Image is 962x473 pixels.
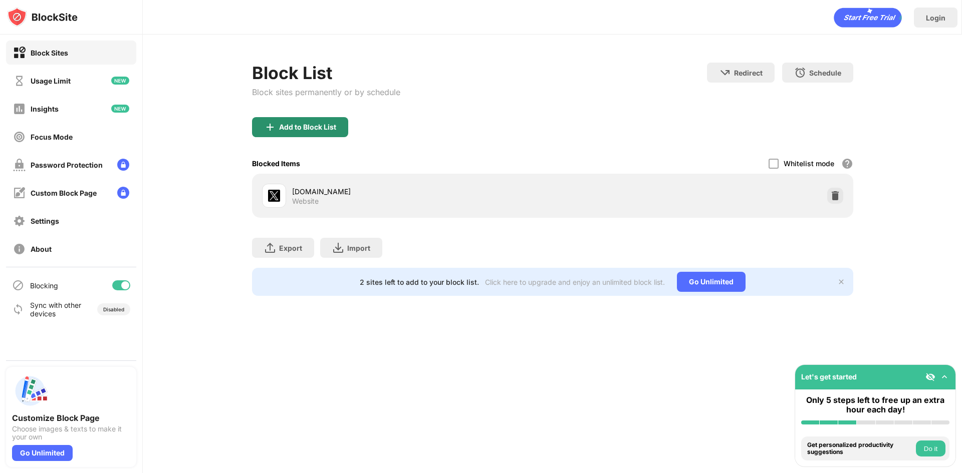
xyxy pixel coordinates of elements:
[252,159,300,168] div: Blocked Items
[801,372,857,381] div: Let's get started
[292,186,553,197] div: [DOMAIN_NAME]
[12,445,73,461] div: Go Unlimited
[677,272,746,292] div: Go Unlimited
[916,440,945,456] button: Do it
[31,217,59,225] div: Settings
[13,243,26,255] img: about-off.svg
[31,161,103,169] div: Password Protection
[784,159,834,168] div: Whitelist mode
[279,244,302,252] div: Export
[30,281,58,290] div: Blocking
[103,306,124,312] div: Disabled
[292,197,319,206] div: Website
[7,7,78,27] img: logo-blocksite.svg
[31,189,97,197] div: Custom Block Page
[12,279,24,291] img: blocking-icon.svg
[13,187,26,199] img: customize-block-page-off.svg
[252,87,400,97] div: Block sites permanently or by schedule
[12,303,24,315] img: sync-icon.svg
[926,14,945,22] div: Login
[12,425,130,441] div: Choose images & texts to make it your own
[111,77,129,85] img: new-icon.svg
[111,105,129,113] img: new-icon.svg
[801,395,949,414] div: Only 5 steps left to free up an extra hour each day!
[485,278,665,286] div: Click here to upgrade and enjoy an unlimited block list.
[279,123,336,131] div: Add to Block List
[834,8,902,28] div: animation
[31,49,68,57] div: Block Sites
[13,159,26,171] img: password-protection-off.svg
[31,77,71,85] div: Usage Limit
[809,69,841,77] div: Schedule
[12,373,48,409] img: push-custom-page.svg
[30,301,82,318] div: Sync with other devices
[837,278,845,286] img: x-button.svg
[12,413,130,423] div: Customize Block Page
[13,47,26,59] img: block-on.svg
[360,278,479,286] div: 2 sites left to add to your block list.
[925,372,935,382] img: eye-not-visible.svg
[31,245,52,253] div: About
[252,63,400,83] div: Block List
[807,441,913,456] div: Get personalized productivity suggestions
[31,133,73,141] div: Focus Mode
[117,187,129,199] img: lock-menu.svg
[13,215,26,227] img: settings-off.svg
[31,105,59,113] div: Insights
[268,190,280,202] img: favicons
[347,244,370,252] div: Import
[939,372,949,382] img: omni-setup-toggle.svg
[734,69,763,77] div: Redirect
[13,75,26,87] img: time-usage-off.svg
[13,103,26,115] img: insights-off.svg
[117,159,129,171] img: lock-menu.svg
[13,131,26,143] img: focus-off.svg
